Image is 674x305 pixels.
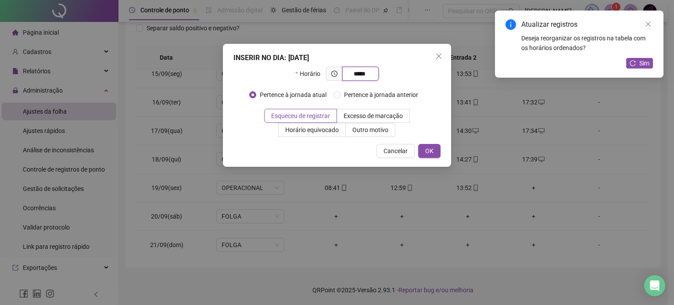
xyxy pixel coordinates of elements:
span: clock-circle [331,71,337,77]
span: OK [425,146,434,156]
span: Esqueceu de registrar [271,112,330,119]
span: Pertence à jornada atual [256,90,330,100]
span: close [645,21,651,27]
button: OK [418,144,441,158]
span: Cancelar [384,146,408,156]
div: Atualizar registros [521,19,653,30]
span: info-circle [505,19,516,30]
label: Horário [295,67,326,81]
span: Pertence à jornada anterior [341,90,422,100]
span: close [435,53,442,60]
div: Deseja reorganizar os registros na tabela com os horários ordenados? [521,33,653,53]
span: Sim [639,58,649,68]
button: Cancelar [376,144,415,158]
button: Close [432,49,446,63]
span: reload [630,60,636,66]
span: Outro motivo [352,126,388,133]
div: Open Intercom Messenger [644,275,665,296]
span: Excesso de marcação [344,112,403,119]
span: Horário equivocado [285,126,339,133]
div: INSERIR NO DIA : [DATE] [233,53,441,63]
button: Sim [626,58,653,68]
a: Close [643,19,653,29]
